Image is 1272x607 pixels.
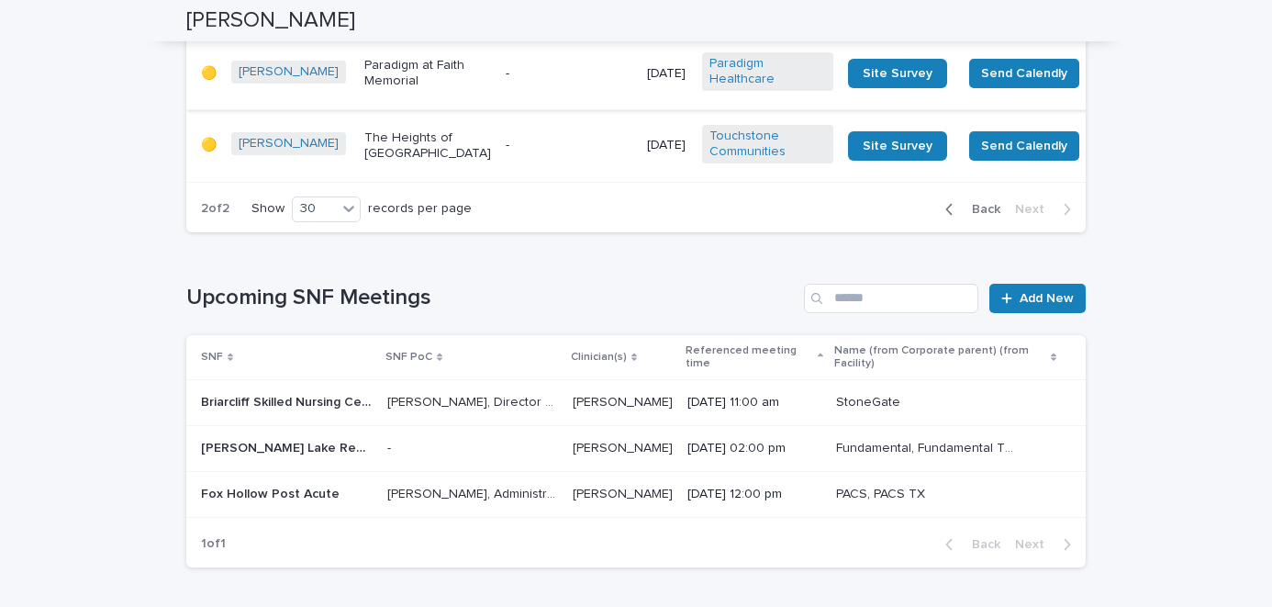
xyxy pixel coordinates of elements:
input: Search [804,284,978,313]
p: StoneGate [836,391,904,410]
span: Site Survey [863,67,932,80]
button: Next [1008,536,1086,553]
p: Kelly Wells, Director of Rehab [387,391,563,410]
p: 🟡 [201,66,217,82]
p: 2 of 2 [186,186,244,231]
h2: [PERSON_NAME] [186,7,355,34]
tr: Fox Hollow Post AcuteFox Hollow Post Acute [PERSON_NAME], Administrator[PERSON_NAME], Administrat... [186,471,1086,517]
button: Next [1008,201,1086,218]
p: Paradigm at Faith Memorial [364,58,491,89]
span: Send Calendly [981,137,1067,155]
p: records per page [368,201,472,217]
span: Add New [1020,292,1074,305]
p: [DATE] [647,138,687,153]
a: Add New [989,284,1086,313]
p: SNF PoC [385,347,432,367]
p: 1 of 1 [186,522,240,567]
p: SNF [201,347,223,367]
button: Back [931,201,1008,218]
p: [PERSON_NAME], Administrator [387,483,563,502]
h1: Upcoming SNF Meetings [186,285,797,311]
p: Show [251,201,285,217]
button: Send Calendly [969,131,1079,161]
p: Briarcliff Skilled Nursing Center [201,391,376,410]
p: Referenced meeting time [686,341,812,375]
span: Next [1015,203,1055,216]
p: [DATE] 11:00 am [687,395,821,410]
a: Site Survey [848,131,947,161]
span: Back [961,203,1000,216]
button: Send Calendly [969,59,1079,88]
p: [DATE] [647,66,687,82]
p: 🟡 [201,138,217,153]
a: Site Survey [848,59,947,88]
span: Next [1015,538,1055,551]
tr: 🟡[PERSON_NAME] Paradigm at Faith Memorial-[DATE]Paradigm Healthcare Site SurveySend CalendlySend ... [186,38,1216,110]
p: - [506,66,632,82]
a: Paradigm Healthcare [709,56,826,87]
p: - [506,138,632,153]
p: Sandy Lake Rehabilitation and Care Center [201,437,376,456]
p: [PERSON_NAME] [573,483,676,502]
a: Touchstone Communities [709,129,826,160]
a: [PERSON_NAME] [239,136,339,152]
p: Clinician(s) [571,347,627,367]
p: - [387,437,395,456]
tr: 🟡[PERSON_NAME] The Heights of [GEOGRAPHIC_DATA]-[DATE]Touchstone Communities Site SurveySend Cale... [186,109,1216,182]
p: [PERSON_NAME] [573,391,676,410]
div: 30 [293,199,337,219]
p: [DATE] 02:00 pm [687,441,821,456]
tr: [PERSON_NAME] Lake Rehabilitation and Care Center[PERSON_NAME] Lake Rehabilitation and Care Cente... [186,426,1086,472]
p: Doris Oppong-Antwi [573,437,676,456]
p: [DATE] 12:00 pm [687,487,821,502]
button: Back [931,536,1008,553]
p: PACS, PACS TX [836,483,929,502]
p: Fox Hollow Post Acute [201,483,343,502]
span: Site Survey [863,140,932,152]
p: Name (from Corporate parent) (from Facility) [834,341,1046,375]
span: Back [961,538,1000,551]
a: [PERSON_NAME] [239,64,339,80]
p: The Heights of [GEOGRAPHIC_DATA] [364,130,491,162]
tr: Briarcliff Skilled Nursing CenterBriarcliff Skilled Nursing Center [PERSON_NAME], Director of Reh... [186,380,1086,426]
p: Fundamental, Fundamental TX 1 [836,437,1023,456]
span: Send Calendly [981,64,1067,83]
